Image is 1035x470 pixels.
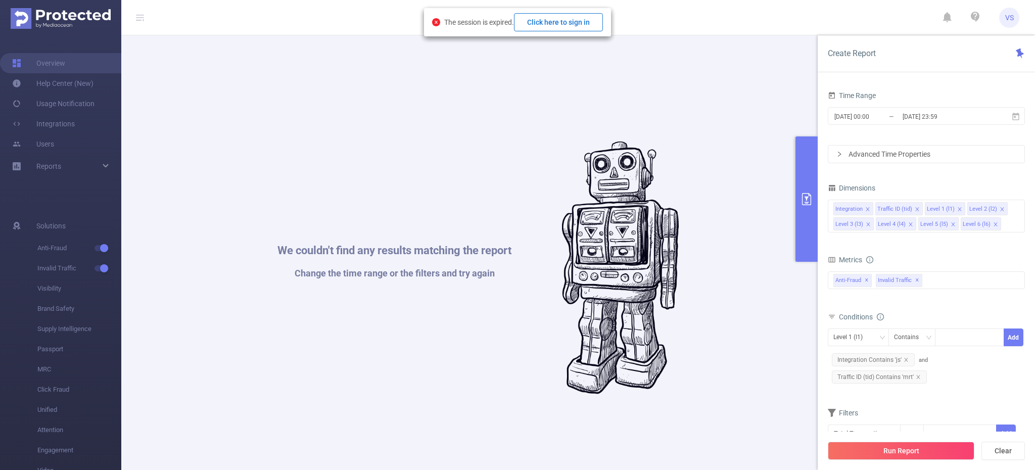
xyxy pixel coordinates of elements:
[1004,328,1023,346] button: Add
[902,110,983,123] input: End date
[11,8,111,29] img: Protected Media
[877,313,884,320] i: icon: info-circle
[969,203,997,216] div: Level 2 (l2)
[828,146,1024,163] div: icon: rightAdvanced Time Properties
[828,256,862,264] span: Metrics
[277,245,511,256] h1: We couldn't find any results matching the report
[828,184,875,192] span: Dimensions
[951,222,956,228] i: icon: close
[444,18,603,26] span: The session is expired.
[12,53,65,73] a: Overview
[865,274,869,287] span: ✕
[36,216,66,236] span: Solutions
[835,218,863,231] div: Level 3 (l3)
[37,258,121,278] span: Invalid Traffic
[836,151,842,157] i: icon: right
[875,202,923,215] li: Traffic ID (tid)
[866,256,873,263] i: icon: info-circle
[833,110,915,123] input: Start date
[908,222,913,228] i: icon: close
[12,114,75,134] a: Integrations
[1000,207,1005,213] i: icon: close
[981,442,1025,460] button: Clear
[920,218,948,231] div: Level 5 (l5)
[877,203,912,216] div: Traffic ID (tid)
[12,73,93,93] a: Help Center (New)
[904,357,909,362] i: icon: close
[833,202,873,215] li: Integration
[835,203,863,216] div: Integration
[832,353,915,366] span: Integration Contains 'js'
[432,18,440,26] i: icon: close-circle
[879,335,885,342] i: icon: down
[961,217,1001,230] li: Level 6 (l6)
[914,431,920,438] i: icon: down
[37,238,121,258] span: Anti-Fraud
[957,207,962,213] i: icon: close
[876,274,922,287] span: Invalid Traffic
[894,329,926,346] div: Contains
[925,202,965,215] li: Level 1 (l1)
[918,217,959,230] li: Level 5 (l5)
[37,380,121,400] span: Click Fraud
[833,274,872,287] span: Anti-Fraud
[562,142,679,394] img: #
[963,218,991,231] div: Level 6 (l6)
[37,339,121,359] span: Passport
[12,93,95,114] a: Usage Notification
[996,425,1016,442] button: Add
[12,134,54,154] a: Users
[37,299,121,319] span: Brand Safety
[37,400,121,420] span: Unified
[833,329,870,346] div: Level 1 (l1)
[1005,8,1014,28] span: VS
[37,440,121,460] span: Engagement
[967,202,1008,215] li: Level 2 (l2)
[828,442,974,460] button: Run Report
[915,207,920,213] i: icon: close
[37,278,121,299] span: Visibility
[866,222,871,228] i: icon: close
[514,13,603,31] button: Click here to sign in
[839,313,884,321] span: Conditions
[878,218,906,231] div: Level 4 (l4)
[36,162,61,170] span: Reports
[832,370,927,384] span: Traffic ID (tid) Contains 'mrt'
[828,409,858,417] span: Filters
[36,156,61,176] a: Reports
[876,217,916,230] li: Level 4 (l4)
[833,217,874,230] li: Level 3 (l3)
[906,425,916,442] div: ≥
[828,357,931,381] span: and
[926,335,932,342] i: icon: down
[37,319,121,339] span: Supply Intelligence
[37,359,121,380] span: MRC
[37,420,121,440] span: Attention
[927,203,955,216] div: Level 1 (l1)
[828,49,876,58] span: Create Report
[277,269,511,278] h1: Change the time range or the filters and try again
[915,274,919,287] span: ✕
[993,222,998,228] i: icon: close
[916,374,921,380] i: icon: close
[828,91,876,100] span: Time Range
[865,207,870,213] i: icon: close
